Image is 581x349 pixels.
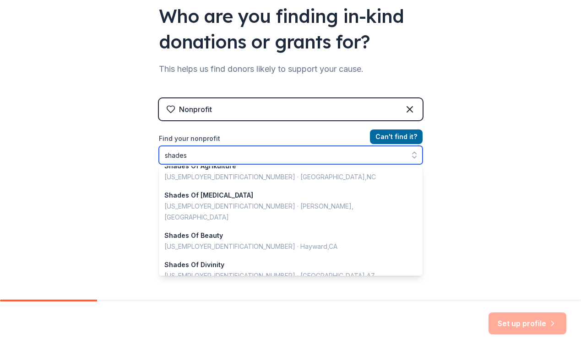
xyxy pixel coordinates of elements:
div: Shades Of Beauty [164,230,406,241]
div: Shades Of [MEDICAL_DATA] [164,190,406,201]
div: [US_EMPLOYER_IDENTIFICATION_NUMBER] · [PERSON_NAME] , [GEOGRAPHIC_DATA] [164,201,406,223]
div: Shades Of Divinity [164,259,406,270]
div: [US_EMPLOYER_IDENTIFICATION_NUMBER] · [GEOGRAPHIC_DATA] , AZ [164,270,406,281]
div: [US_EMPLOYER_IDENTIFICATION_NUMBER] · Hayward , CA [164,241,406,252]
div: Shades Of Agrikulture [164,161,406,172]
div: [US_EMPLOYER_IDENTIFICATION_NUMBER] · [GEOGRAPHIC_DATA] , NC [164,172,406,183]
input: Search by name, EIN, or city [159,146,423,164]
